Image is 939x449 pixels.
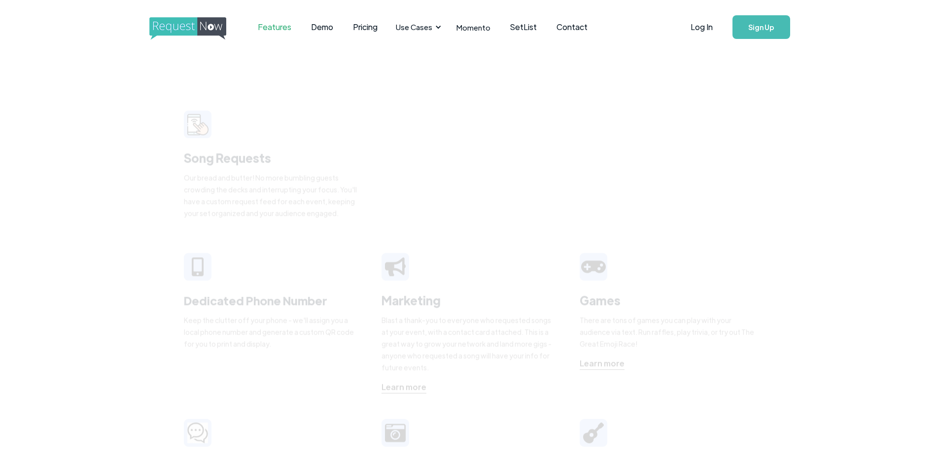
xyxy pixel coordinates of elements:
[149,17,223,37] a: home
[580,357,625,370] a: Learn more
[547,12,597,42] a: Contact
[184,292,327,308] strong: Dedicated Phone Number
[184,314,360,349] div: Keep the clutter off your phone - we'll assign you a local phone number and generate a custom QR ...
[580,357,625,369] div: Learn more
[184,172,360,219] div: Our bread and butter! No more bumbling guests crowding the decks and interrupting your focus. You...
[581,257,606,276] img: video game
[396,22,432,33] div: Use Cases
[390,12,444,42] div: Use Cases
[184,150,271,165] strong: Song Requests
[385,422,406,443] img: camera icon
[583,422,604,443] img: guitar
[382,314,557,373] div: Blast a thank-you to everyone who requested songs at your event, with a contact card attached. Th...
[580,314,756,349] div: There are tons of games you can play with your audience via text. Run raffles, play trivia, or tr...
[385,258,406,276] img: megaphone
[447,13,500,42] a: Momento
[187,422,208,444] img: camera icon
[248,12,301,42] a: Features
[681,10,723,44] a: Log In
[149,17,244,40] img: requestnow logo
[343,12,387,42] a: Pricing
[191,257,203,276] img: iphone
[382,381,426,393] a: Learn more
[580,292,621,308] strong: Games
[500,12,547,42] a: SetList
[732,15,790,39] a: Sign Up
[382,292,441,308] strong: Marketing
[187,114,208,135] img: smarphone
[301,12,343,42] a: Demo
